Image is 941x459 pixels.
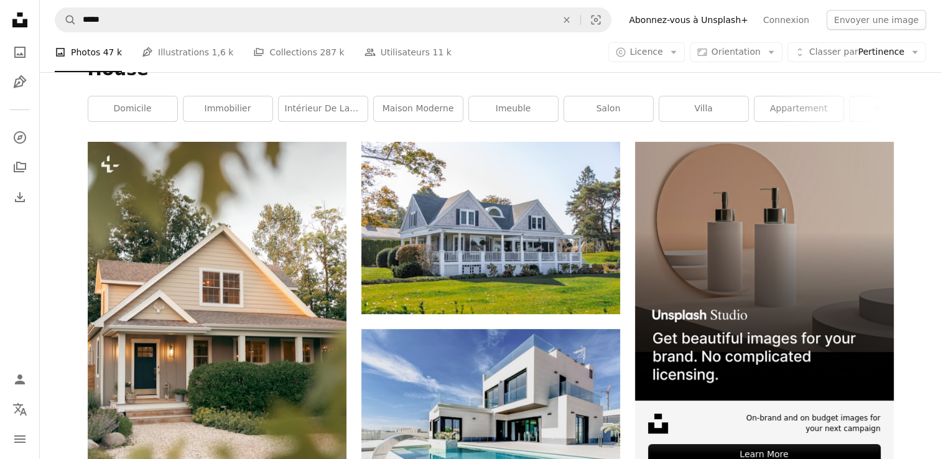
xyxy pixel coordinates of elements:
button: Envoyer une image [827,10,926,30]
img: maison en bois gris [361,142,620,314]
a: Accueil — Unsplash [7,7,32,35]
a: Utilisateurs 11 k [364,32,452,72]
button: Recherche de visuels [581,8,611,32]
button: Menu [7,427,32,452]
a: Photos [7,40,32,65]
span: Pertinence [809,46,904,58]
form: Rechercher des visuels sur tout le site [55,7,611,32]
button: Classer parPertinence [787,42,926,62]
span: 1,6 k [212,45,234,59]
a: immobilier [183,96,272,121]
a: domicile [88,96,177,121]
a: Bâtiment en béton blanc sous le ciel bleu pendant la journée [361,409,620,420]
a: maison en bois gris [361,222,620,233]
a: Illustrations [7,70,32,95]
a: imeuble [469,96,558,121]
a: intérieur [850,96,939,121]
a: villa [659,96,748,121]
a: appartement [754,96,843,121]
a: intérieur de la maison [279,96,368,121]
a: salon [564,96,653,121]
a: une maison avec une porte d’entrée bleue et une porte d’entrée marron [88,330,346,341]
button: Langue [7,397,32,422]
a: Explorer [7,125,32,150]
span: On-brand and on budget images for your next campaign [738,413,881,434]
span: 287 k [320,45,344,59]
a: Collections [7,155,32,180]
a: Maison moderne [374,96,463,121]
a: Connexion [756,10,817,30]
span: 11 k [432,45,451,59]
span: Licence [630,47,663,57]
button: Licence [608,42,685,62]
button: Effacer [553,8,580,32]
span: Classer par [809,47,858,57]
button: Orientation [690,42,782,62]
a: Connexion / S’inscrire [7,367,32,392]
a: Historique de téléchargement [7,185,32,210]
span: Orientation [712,47,761,57]
img: file-1631678316303-ed18b8b5cb9cimage [648,414,668,433]
a: Collections 287 k [253,32,344,72]
img: file-1715714113747-b8b0561c490eimage [635,142,894,401]
button: Rechercher sur Unsplash [55,8,76,32]
a: Abonnez-vous à Unsplash+ [621,10,756,30]
a: Illustrations 1,6 k [142,32,233,72]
